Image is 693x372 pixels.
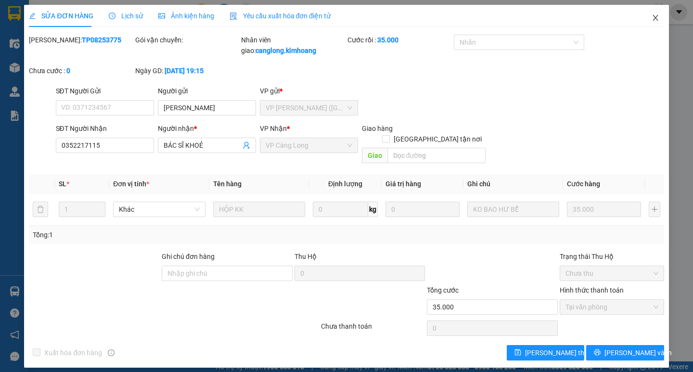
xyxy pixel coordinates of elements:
[320,321,426,338] div: Chưa thanh toán
[604,347,672,358] span: [PERSON_NAME] và In
[29,35,133,45] div: [PERSON_NAME]:
[427,286,459,294] span: Tổng cước
[260,125,287,132] span: VP Nhận
[260,86,358,96] div: VP gửi
[56,86,154,96] div: SĐT Người Gửi
[385,180,421,188] span: Giá trị hàng
[109,12,143,20] span: Lịch sử
[362,148,387,163] span: Giao
[241,35,346,56] div: Nhân viên giao:
[256,47,316,54] b: canglong.kimhoang
[135,35,240,45] div: Gói vận chuyển:
[109,13,115,19] span: clock-circle
[82,36,121,44] b: TP08253775
[362,125,393,132] span: Giao hàng
[158,86,256,96] div: Người gửi
[565,266,658,281] span: Chưa thu
[243,141,250,149] span: user-add
[59,180,66,188] span: SL
[328,180,362,188] span: Định lượng
[113,180,149,188] span: Đơn vị tính
[158,12,214,20] span: Ảnh kiện hàng
[560,286,624,294] label: Hình thức thanh toán
[467,202,559,217] input: Ghi Chú
[387,148,486,163] input: Dọc đường
[347,35,452,45] div: Cước rồi :
[33,202,48,217] button: delete
[33,230,268,240] div: Tổng: 1
[295,253,317,260] span: Thu Hộ
[390,134,486,144] span: [GEOGRAPHIC_DATA] tận nơi
[135,65,240,76] div: Ngày GD:
[525,347,602,358] span: [PERSON_NAME] thay đổi
[567,202,641,217] input: 0
[213,180,242,188] span: Tên hàng
[29,65,133,76] div: Chưa cước :
[119,202,199,217] span: Khác
[29,13,36,19] span: edit
[108,349,115,356] span: info-circle
[66,67,70,75] b: 0
[649,202,660,217] button: plus
[514,349,521,357] span: save
[377,36,398,44] b: 35.000
[560,251,664,262] div: Trạng thái Thu Hộ
[266,101,352,115] span: VP Trần Phú (Hàng)
[385,202,460,217] input: 0
[567,180,600,188] span: Cước hàng
[586,345,664,360] button: printer[PERSON_NAME] và In
[642,5,669,32] button: Close
[56,123,154,134] div: SĐT Người Nhận
[162,266,293,281] input: Ghi chú đơn hàng
[162,253,215,260] label: Ghi chú đơn hàng
[230,12,331,20] span: Yêu cầu xuất hóa đơn điện tử
[29,12,93,20] span: SỬA ĐƠN HÀNG
[230,13,237,20] img: icon
[266,138,352,153] span: VP Càng Long
[652,14,659,22] span: close
[507,345,584,360] button: save[PERSON_NAME] thay đổi
[565,300,658,314] span: Tại văn phòng
[165,67,204,75] b: [DATE] 19:15
[40,347,106,358] span: Xuất hóa đơn hàng
[594,349,601,357] span: printer
[213,202,305,217] input: VD: Bàn, Ghế
[158,13,165,19] span: picture
[368,202,378,217] span: kg
[158,123,256,134] div: Người nhận
[463,175,563,193] th: Ghi chú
